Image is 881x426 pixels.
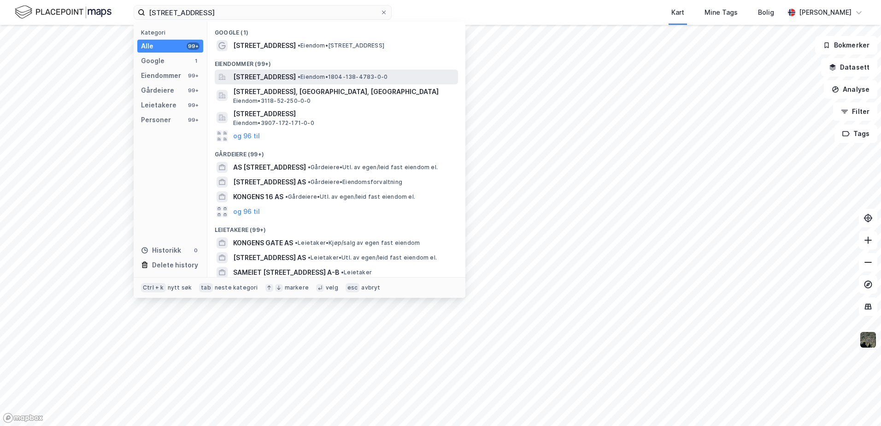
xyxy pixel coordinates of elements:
div: Personer [141,114,171,125]
span: • [308,164,311,171]
span: Eiendom • 1804-138-4783-0-0 [298,73,388,81]
span: Gårdeiere • Utl. av egen/leid fast eiendom el. [308,164,438,171]
span: KONGENS 16 AS [233,191,283,202]
button: Bokmerker [815,36,877,54]
span: [STREET_ADDRESS] [233,40,296,51]
div: 99+ [187,101,200,109]
div: nytt søk [168,284,192,291]
span: [STREET_ADDRESS] AS [233,177,306,188]
span: [STREET_ADDRESS] [233,71,296,83]
span: • [341,269,344,276]
button: Filter [833,102,877,121]
span: • [308,178,311,185]
span: SAMEIET [STREET_ADDRESS] A-B [233,267,339,278]
div: Gårdeiere (99+) [207,143,465,160]
span: [STREET_ADDRESS] [233,108,454,119]
a: Mapbox homepage [3,413,43,423]
button: og 96 til [233,206,260,217]
button: og 96 til [233,130,260,142]
span: Gårdeiere • Utl. av egen/leid fast eiendom el. [285,193,415,201]
div: esc [346,283,360,292]
div: Historikk [141,245,181,256]
button: Analyse [824,80,877,99]
div: Google [141,55,164,66]
span: Leietaker • Kjøp/salg av egen fast eiendom [295,239,420,247]
div: Google (1) [207,22,465,38]
div: Leietakere (99+) [207,219,465,236]
div: 99+ [187,116,200,124]
span: Eiendom • 3907-172-171-0-0 [233,119,314,127]
div: Kart [671,7,684,18]
div: avbryt [361,284,380,291]
div: 0 [192,247,200,254]
div: 1 [192,57,200,65]
span: Gårdeiere • Eiendomsforvaltning [308,178,402,186]
span: Leietaker • Utl. av egen/leid fast eiendom el. [308,254,437,261]
span: • [285,193,288,200]
div: Delete history [152,260,198,271]
div: tab [199,283,213,292]
span: • [298,42,300,49]
span: [STREET_ADDRESS], [GEOGRAPHIC_DATA], [GEOGRAPHIC_DATA] [233,86,454,97]
div: Alle [141,41,153,52]
div: Leietakere [141,100,176,111]
div: Ctrl + k [141,283,166,292]
div: Eiendommer (99+) [207,53,465,70]
span: • [295,239,298,246]
div: [PERSON_NAME] [799,7,852,18]
div: 99+ [187,42,200,50]
span: AS [STREET_ADDRESS] [233,162,306,173]
span: [STREET_ADDRESS] AS [233,252,306,263]
input: Søk på adresse, matrikkel, gårdeiere, leietakere eller personer [145,6,380,19]
div: Kontrollprogram for chat [835,382,881,426]
div: Kategori [141,29,203,36]
div: Bolig [758,7,774,18]
iframe: Chat Widget [835,382,881,426]
div: velg [326,284,338,291]
span: Leietaker [341,269,372,276]
img: logo.f888ab2527a4732fd821a326f86c7f29.svg [15,4,112,20]
span: • [308,254,311,261]
div: Gårdeiere [141,85,174,96]
div: markere [285,284,309,291]
div: Eiendommer [141,70,181,81]
button: Datasett [821,58,877,77]
span: • [298,73,300,80]
div: 99+ [187,72,200,79]
div: 99+ [187,87,200,94]
img: 9k= [859,331,877,349]
div: neste kategori [215,284,258,291]
button: Tags [834,124,877,143]
span: Eiendom • 3118-52-250-0-0 [233,97,311,105]
div: Mine Tags [705,7,738,18]
span: KONGENS GATE AS [233,237,293,248]
span: Eiendom • [STREET_ADDRESS] [298,42,384,49]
